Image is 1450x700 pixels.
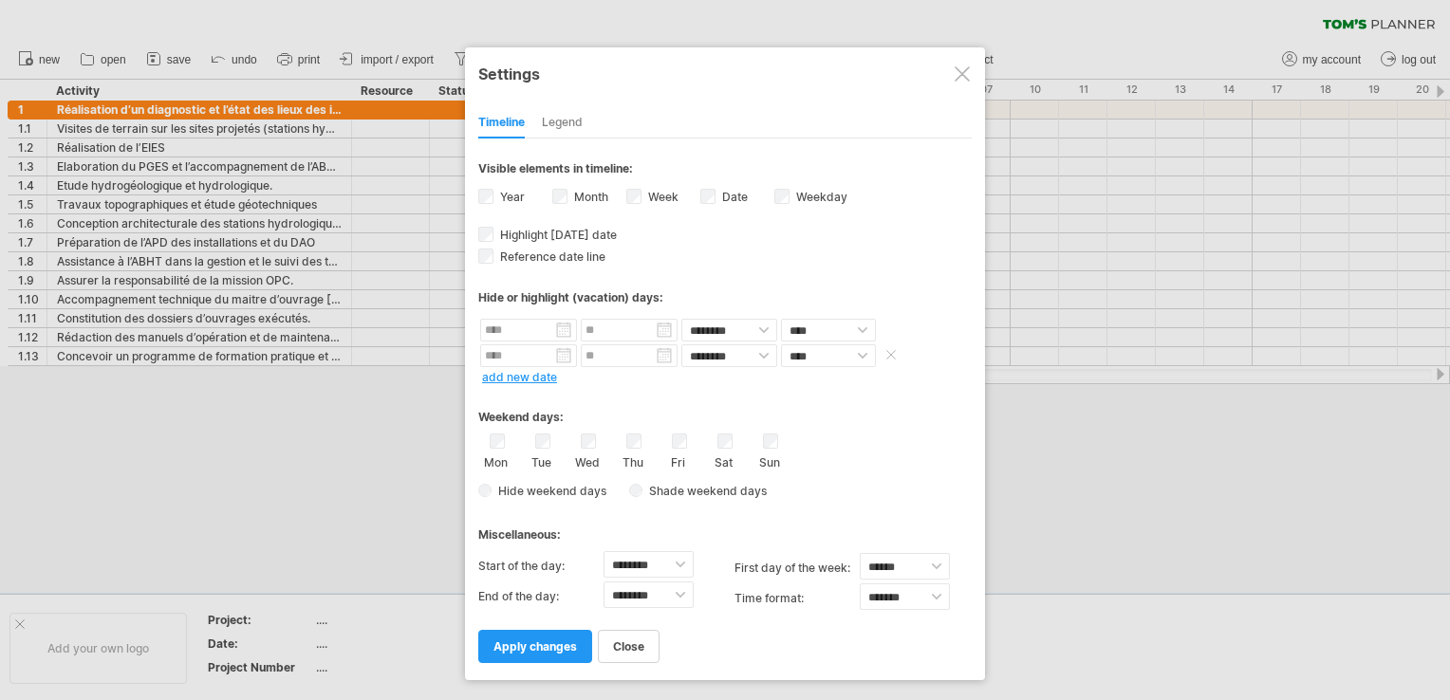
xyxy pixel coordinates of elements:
[478,630,592,663] a: apply changes
[542,108,583,138] div: Legend
[718,190,748,204] label: Date
[734,553,860,583] label: first day of the week:
[478,108,525,138] div: Timeline
[478,551,604,581] label: Start of the day:
[621,451,644,470] label: Thu
[613,639,644,654] span: close
[642,484,767,498] span: Shade weekend days
[496,228,617,242] span: Highlight [DATE] date
[478,290,972,304] div: Hide or highlight (vacation) days:
[575,451,599,470] label: Wed
[482,370,557,384] a: add new date
[644,190,679,204] label: Week
[478,56,972,90] div: Settings
[493,639,577,654] span: apply changes
[484,451,508,470] label: Mon
[530,451,553,470] label: Tue
[478,161,972,181] div: Visible elements in timeline:
[757,451,781,470] label: Sun
[734,583,860,614] label: Time format:
[598,630,660,663] a: close
[496,190,525,204] label: Year
[712,451,735,470] label: Sat
[496,249,605,264] span: Reference date line
[492,484,606,498] span: Hide weekend days
[792,190,847,204] label: Weekday
[666,451,690,470] label: Fri
[478,581,604,612] label: End of the day:
[570,190,608,204] label: Month
[478,509,972,546] div: Miscellaneous:
[478,392,972,429] div: Weekend days:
